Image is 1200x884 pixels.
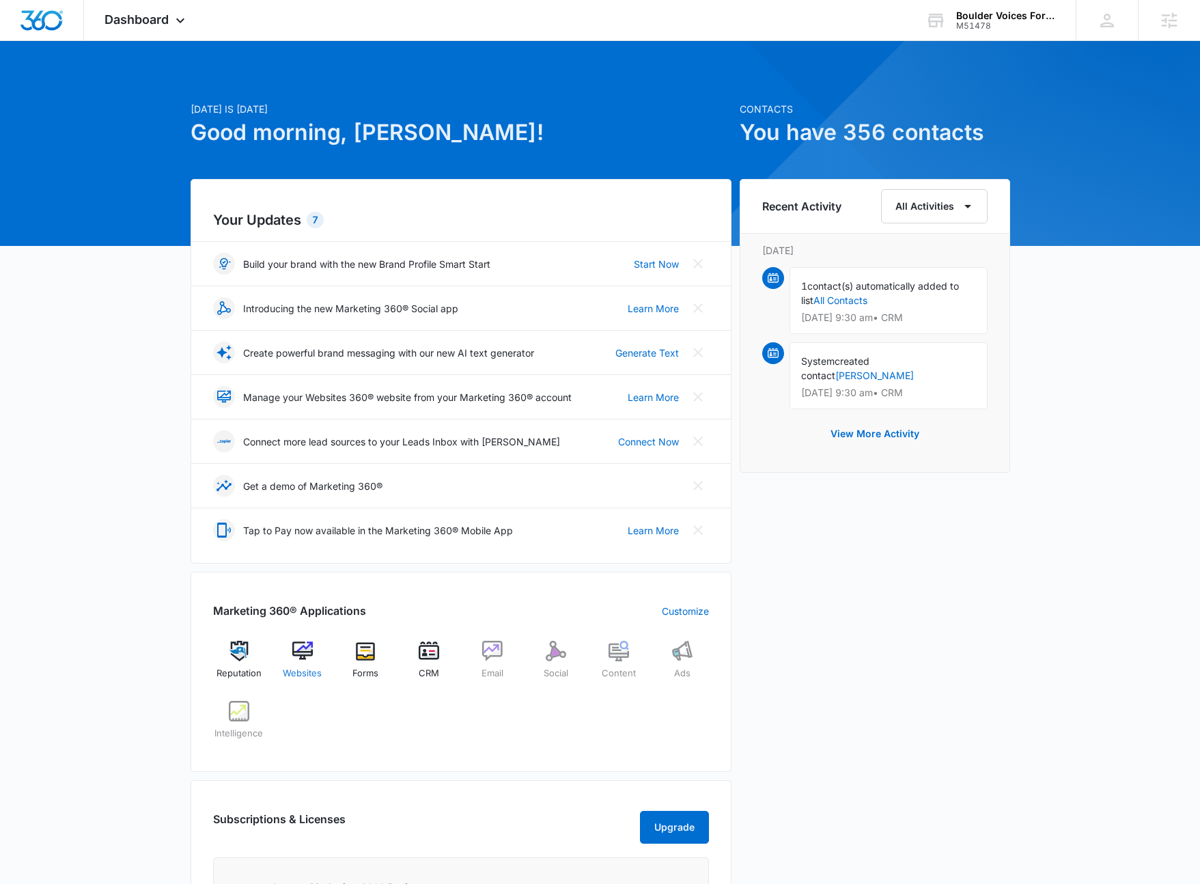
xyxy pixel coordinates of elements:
[640,811,709,844] button: Upgrade
[687,253,709,275] button: Close
[662,604,709,618] a: Customize
[687,297,709,319] button: Close
[762,198,841,215] h6: Recent Activity
[618,434,679,449] a: Connect Now
[217,667,262,680] span: Reputation
[243,346,534,360] p: Create powerful brand messaging with our new AI text generator
[628,301,679,316] a: Learn More
[602,667,636,680] span: Content
[687,430,709,452] button: Close
[881,189,988,223] button: All Activities
[243,390,572,404] p: Manage your Websites 360® website from your Marketing 360® account
[801,355,835,367] span: System
[482,667,503,680] span: Email
[352,667,378,680] span: Forms
[307,212,324,228] div: 7
[243,434,560,449] p: Connect more lead sources to your Leads Inbox with [PERSON_NAME]
[634,257,679,271] a: Start Now
[801,313,976,322] p: [DATE] 9:30 am • CRM
[687,475,709,497] button: Close
[466,641,519,690] a: Email
[243,523,513,538] p: Tap to Pay now available in the Marketing 360® Mobile App
[801,388,976,398] p: [DATE] 9:30 am • CRM
[817,417,933,450] button: View More Activity
[687,342,709,363] button: Close
[762,243,988,258] p: [DATE]
[104,12,169,27] span: Dashboard
[656,641,709,690] a: Ads
[801,280,959,306] span: contact(s) automatically added to list
[276,641,329,690] a: Websites
[403,641,456,690] a: CRM
[615,346,679,360] a: Generate Text
[544,667,568,680] span: Social
[243,479,382,493] p: Get a demo of Marketing 360®
[213,641,266,690] a: Reputation
[801,280,807,292] span: 1
[835,370,914,381] a: [PERSON_NAME]
[213,210,709,230] h2: Your Updates
[213,811,346,838] h2: Subscriptions & Licenses
[191,102,731,116] p: [DATE] is [DATE]
[801,355,869,381] span: created contact
[628,523,679,538] a: Learn More
[687,386,709,408] button: Close
[283,667,322,680] span: Websites
[243,257,490,271] p: Build your brand with the new Brand Profile Smart Start
[243,301,458,316] p: Introducing the new Marketing 360® Social app
[956,21,1056,31] div: account id
[674,667,690,680] span: Ads
[593,641,645,690] a: Content
[687,519,709,541] button: Close
[813,294,867,306] a: All Contacts
[339,641,392,690] a: Forms
[191,116,731,149] h1: Good morning, [PERSON_NAME]!
[740,102,1010,116] p: Contacts
[213,701,266,750] a: Intelligence
[214,727,263,741] span: Intelligence
[213,603,366,619] h2: Marketing 360® Applications
[628,390,679,404] a: Learn More
[740,116,1010,149] h1: You have 356 contacts
[529,641,582,690] a: Social
[419,667,439,680] span: CRM
[956,10,1056,21] div: account name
